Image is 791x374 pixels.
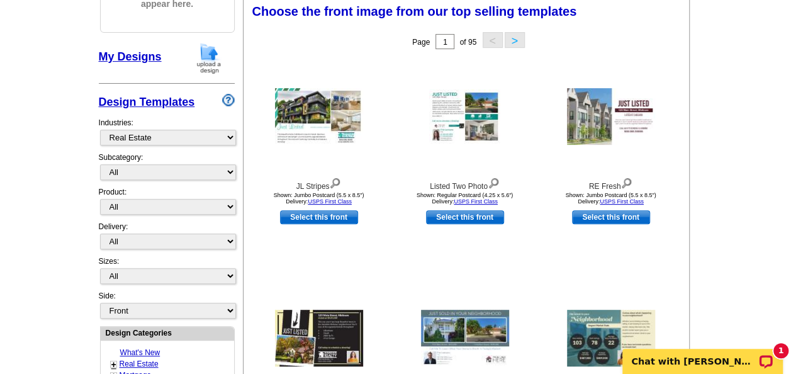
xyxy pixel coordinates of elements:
a: Design Templates [99,96,195,108]
img: view design details [488,175,500,189]
div: Industries: [99,111,235,152]
span: Page [412,38,430,47]
img: Listed Two Photo [429,89,501,144]
div: RE Fresh [542,175,680,192]
a: USPS First Class [308,198,352,205]
img: Just Sold - 2 Property [421,310,509,366]
a: USPS First Class [454,198,498,205]
a: + [111,360,116,370]
div: Shown: Jumbo Postcard (5.5 x 8.5") Delivery: [542,192,680,205]
div: Listed Two Photo [396,175,534,192]
a: use this design [280,210,358,224]
img: view design details [620,175,632,189]
img: JL Stripes [275,88,363,145]
a: use this design [572,210,650,224]
a: USPS First Class [600,198,644,205]
img: JL Arrow [275,310,363,366]
button: > [505,32,525,48]
div: Side: [99,290,235,320]
img: upload-design [193,42,225,74]
img: design-wizard-help-icon.png [222,94,235,106]
img: RE Fresh [567,88,655,145]
div: Shown: Regular Postcard (4.25 x 5.6") Delivery: [396,192,534,205]
div: Delivery: [99,221,235,256]
div: Sizes: [99,256,235,290]
span: Choose the front image from our top selling templates [252,4,577,18]
button: < [483,32,503,48]
img: view design details [329,175,341,189]
iframe: LiveChat chat widget [614,334,791,374]
a: My Designs [99,50,162,63]
span: of 95 [459,38,476,47]
img: Neighborhood Latest [567,310,655,366]
div: Design Categories [101,327,234,339]
a: What's New [120,348,160,357]
div: Product: [99,186,235,221]
div: Shown: Jumbo Postcard (5.5 x 8.5") Delivery: [250,192,388,205]
div: JL Stripes [250,175,388,192]
div: Subcategory: [99,152,235,186]
a: Real Estate [120,360,159,368]
a: use this design [426,210,504,224]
